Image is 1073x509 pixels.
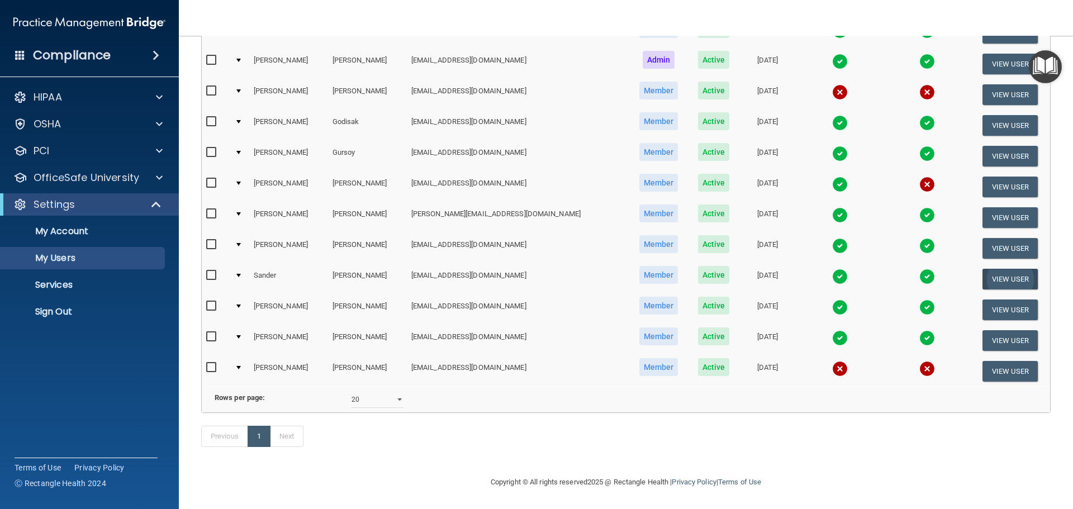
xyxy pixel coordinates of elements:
[1029,50,1062,83] button: Open Resource Center
[34,198,75,211] p: Settings
[13,171,163,184] a: OfficeSafe University
[698,82,730,99] span: Active
[13,117,163,131] a: OSHA
[832,54,848,69] img: tick.e7d51cea.svg
[328,325,407,356] td: [PERSON_NAME]
[249,49,328,79] td: [PERSON_NAME]
[919,238,935,254] img: tick.e7d51cea.svg
[201,426,248,447] a: Previous
[328,172,407,202] td: [PERSON_NAME]
[982,115,1038,136] button: View User
[672,478,716,486] a: Privacy Policy
[982,299,1038,320] button: View User
[639,297,678,315] span: Member
[639,112,678,130] span: Member
[919,115,935,131] img: tick.e7d51cea.svg
[919,299,935,315] img: tick.e7d51cea.svg
[832,269,848,284] img: tick.e7d51cea.svg
[33,47,111,63] h4: Compliance
[832,299,848,315] img: tick.e7d51cea.svg
[698,204,730,222] span: Active
[982,146,1038,167] button: View User
[698,112,730,130] span: Active
[739,172,796,202] td: [DATE]
[7,226,160,237] p: My Account
[328,233,407,264] td: [PERSON_NAME]
[270,426,303,447] a: Next
[982,269,1038,289] button: View User
[739,294,796,325] td: [DATE]
[13,144,163,158] a: PCI
[407,79,629,110] td: [EMAIL_ADDRESS][DOMAIN_NAME]
[639,327,678,345] span: Member
[13,198,162,211] a: Settings
[919,177,935,192] img: cross.ca9f0e7f.svg
[739,110,796,141] td: [DATE]
[639,204,678,222] span: Member
[832,115,848,131] img: tick.e7d51cea.svg
[639,82,678,99] span: Member
[919,54,935,69] img: tick.e7d51cea.svg
[739,141,796,172] td: [DATE]
[7,279,160,291] p: Services
[698,297,730,315] span: Active
[919,207,935,223] img: tick.e7d51cea.svg
[739,356,796,386] td: [DATE]
[919,269,935,284] img: tick.e7d51cea.svg
[249,202,328,233] td: [PERSON_NAME]
[698,143,730,161] span: Active
[328,79,407,110] td: [PERSON_NAME]
[407,141,629,172] td: [EMAIL_ADDRESS][DOMAIN_NAME]
[698,358,730,376] span: Active
[919,146,935,161] img: tick.e7d51cea.svg
[832,361,848,377] img: cross.ca9f0e7f.svg
[34,117,61,131] p: OSHA
[7,253,160,264] p: My Users
[13,12,165,34] img: PMB logo
[407,356,629,386] td: [EMAIL_ADDRESS][DOMAIN_NAME]
[982,330,1038,351] button: View User
[249,141,328,172] td: [PERSON_NAME]
[328,141,407,172] td: Gursoy
[249,356,328,386] td: [PERSON_NAME]
[34,144,49,158] p: PCI
[215,393,265,402] b: Rows per page:
[919,330,935,346] img: tick.e7d51cea.svg
[698,174,730,192] span: Active
[407,294,629,325] td: [EMAIL_ADDRESS][DOMAIN_NAME]
[832,84,848,100] img: cross.ca9f0e7f.svg
[739,264,796,294] td: [DATE]
[328,356,407,386] td: [PERSON_NAME]
[739,233,796,264] td: [DATE]
[34,91,62,104] p: HIPAA
[832,238,848,254] img: tick.e7d51cea.svg
[407,172,629,202] td: [EMAIL_ADDRESS][DOMAIN_NAME]
[698,266,730,284] span: Active
[13,91,163,104] a: HIPAA
[248,426,270,447] a: 1
[982,238,1038,259] button: View User
[407,49,629,79] td: [EMAIL_ADDRESS][DOMAIN_NAME]
[422,464,830,500] div: Copyright © All rights reserved 2025 @ Rectangle Health | |
[739,79,796,110] td: [DATE]
[718,478,761,486] a: Terms of Use
[328,294,407,325] td: [PERSON_NAME]
[639,143,678,161] span: Member
[982,361,1038,382] button: View User
[249,233,328,264] td: [PERSON_NAME]
[832,207,848,223] img: tick.e7d51cea.svg
[249,325,328,356] td: [PERSON_NAME]
[639,235,678,253] span: Member
[328,110,407,141] td: Godisak
[739,202,796,233] td: [DATE]
[34,171,139,184] p: OfficeSafe University
[249,264,328,294] td: Sander
[328,202,407,233] td: [PERSON_NAME]
[407,325,629,356] td: [EMAIL_ADDRESS][DOMAIN_NAME]
[982,54,1038,74] button: View User
[982,207,1038,228] button: View User
[698,327,730,345] span: Active
[407,202,629,233] td: [PERSON_NAME][EMAIL_ADDRESS][DOMAIN_NAME]
[249,172,328,202] td: [PERSON_NAME]
[698,235,730,253] span: Active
